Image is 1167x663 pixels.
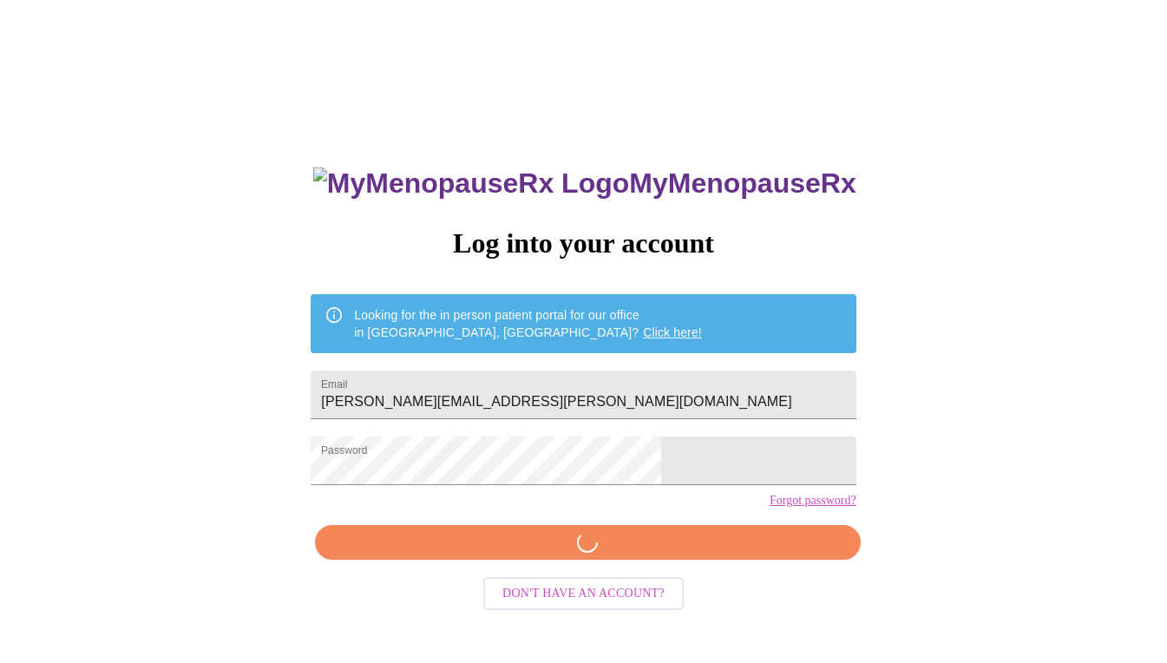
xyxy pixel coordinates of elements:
span: Don't have an account? [502,583,665,605]
a: Don't have an account? [479,585,688,600]
h3: Log into your account [311,227,856,259]
button: Don't have an account? [483,577,684,611]
div: Looking for the in person patient portal for our office in [GEOGRAPHIC_DATA], [GEOGRAPHIC_DATA]? [354,299,702,348]
a: Click here! [643,325,702,339]
a: Forgot password? [770,494,856,508]
h3: MyMenopauseRx [313,167,856,200]
img: MyMenopauseRx Logo [313,167,629,200]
